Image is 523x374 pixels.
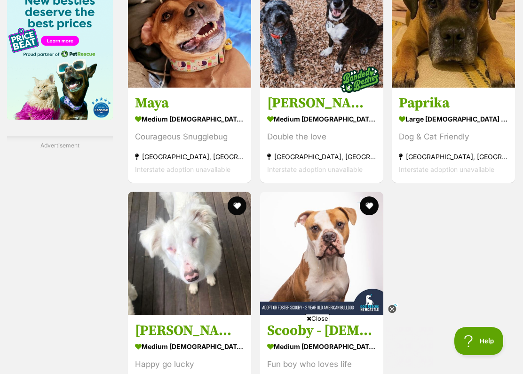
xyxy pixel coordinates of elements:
[267,150,376,163] strong: [GEOGRAPHIC_DATA], [GEOGRAPHIC_DATA]
[399,150,508,163] strong: [GEOGRAPHIC_DATA], [GEOGRAPHIC_DATA]
[359,196,378,215] button: favourite
[260,87,383,183] a: [PERSON_NAME] and [PERSON_NAME] medium [DEMOGRAPHIC_DATA] Dog Double the love [GEOGRAPHIC_DATA], ...
[392,87,515,183] a: Paprika large [DEMOGRAPHIC_DATA] Dog Dog & Cat Friendly [GEOGRAPHIC_DATA], [GEOGRAPHIC_DATA] Inte...
[267,165,363,173] span: Interstate adoption unavailable
[399,130,508,143] div: Dog & Cat Friendly
[267,130,376,143] div: Double the love
[135,150,244,163] strong: [GEOGRAPHIC_DATA], [GEOGRAPHIC_DATA]
[399,112,508,126] strong: large [DEMOGRAPHIC_DATA] Dog
[135,94,244,112] h3: Maya
[267,94,376,112] h3: [PERSON_NAME] and [PERSON_NAME]
[128,192,251,315] img: Luca - Border Collie Dog
[260,192,383,315] img: Scooby - 2 Year Old American Bulldog - American Bulldog
[135,112,244,126] strong: medium [DEMOGRAPHIC_DATA] Dog
[336,56,383,103] img: bonded besties
[135,165,230,173] span: Interstate adoption unavailable
[399,165,494,173] span: Interstate adoption unavailable
[454,327,504,355] iframe: Help Scout Beacon - Open
[135,130,244,143] div: Courageous Snugglebug
[90,327,433,369] iframe: Advertisement
[228,196,246,215] button: favourite
[399,94,508,112] h3: Paprika
[267,112,376,126] strong: medium [DEMOGRAPHIC_DATA] Dog
[128,87,251,183] a: Maya medium [DEMOGRAPHIC_DATA] Dog Courageous Snugglebug [GEOGRAPHIC_DATA], [GEOGRAPHIC_DATA] Int...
